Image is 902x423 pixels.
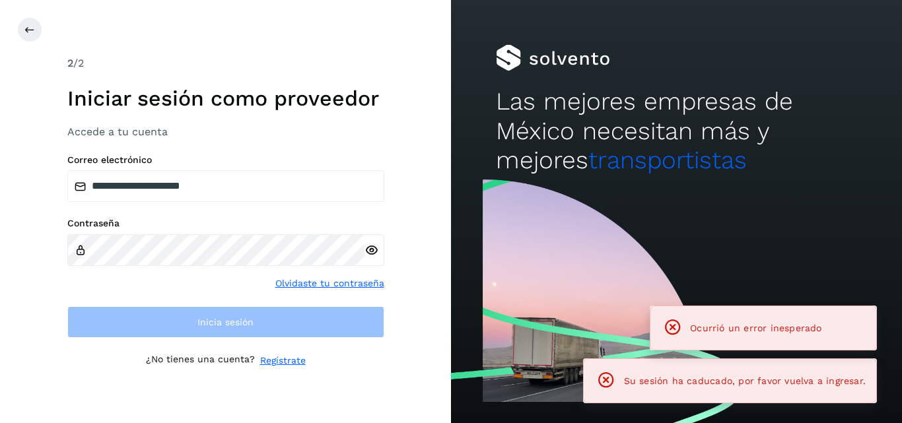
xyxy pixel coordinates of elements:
a: Regístrate [260,354,306,368]
span: transportistas [588,146,747,174]
h3: Accede a tu cuenta [67,125,384,138]
span: Su sesión ha caducado, por favor vuelva a ingresar. [624,375,866,386]
h2: Las mejores empresas de México necesitan más y mejores [496,87,856,175]
a: Olvidaste tu contraseña [275,277,384,290]
span: 2 [67,57,73,69]
p: ¿No tienes una cuenta? [146,354,255,368]
h1: Iniciar sesión como proveedor [67,86,384,111]
span: Inicia sesión [197,317,254,327]
span: Ocurrió un error inesperado [690,323,821,333]
label: Correo electrónico [67,154,384,166]
button: Inicia sesión [67,306,384,338]
div: /2 [67,55,384,71]
label: Contraseña [67,218,384,229]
